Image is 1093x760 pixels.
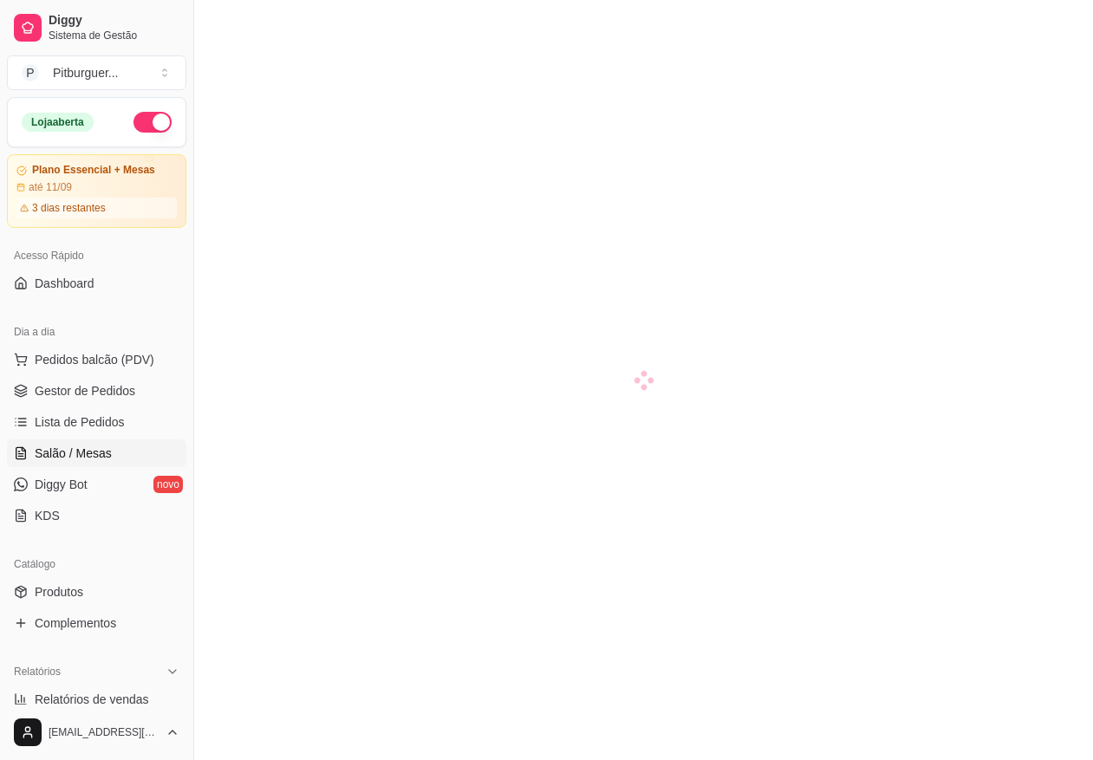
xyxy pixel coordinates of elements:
article: 3 dias restantes [32,201,106,215]
article: Plano Essencial + Mesas [32,164,155,177]
button: [EMAIL_ADDRESS][DOMAIN_NAME] [7,711,186,753]
span: Complementos [35,614,116,632]
a: Salão / Mesas [7,439,186,467]
a: DiggySistema de Gestão [7,7,186,49]
div: Loja aberta [22,113,94,132]
span: KDS [35,507,60,524]
span: Diggy Bot [35,476,88,493]
div: Catálogo [7,550,186,578]
div: Pitburguer ... [53,64,119,81]
span: Produtos [35,583,83,601]
span: Sistema de Gestão [49,29,179,42]
a: Produtos [7,578,186,606]
a: Plano Essencial + Mesasaté 11/093 dias restantes [7,154,186,228]
span: Pedidos balcão (PDV) [35,351,154,368]
article: até 11/09 [29,180,72,194]
a: Lista de Pedidos [7,408,186,436]
span: Diggy [49,13,179,29]
button: Pedidos balcão (PDV) [7,346,186,374]
a: Diggy Botnovo [7,471,186,498]
span: P [22,64,39,81]
a: Complementos [7,609,186,637]
span: [EMAIL_ADDRESS][DOMAIN_NAME] [49,725,159,739]
a: Dashboard [7,270,186,297]
span: Gestor de Pedidos [35,382,135,399]
a: KDS [7,502,186,529]
div: Dia a dia [7,318,186,346]
a: Relatórios de vendas [7,685,186,713]
div: Acesso Rápido [7,242,186,270]
span: Relatórios de vendas [35,691,149,708]
span: Dashboard [35,275,94,292]
span: Salão / Mesas [35,445,112,462]
button: Alterar Status [133,112,172,133]
span: Lista de Pedidos [35,413,125,431]
button: Select a team [7,55,186,90]
span: Relatórios [14,665,61,679]
a: Gestor de Pedidos [7,377,186,405]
